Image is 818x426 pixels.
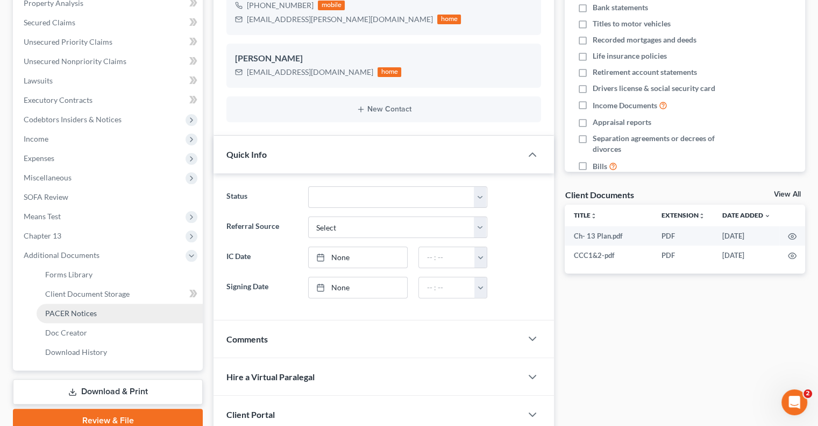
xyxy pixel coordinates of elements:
[309,247,408,268] a: None
[235,52,532,65] div: [PERSON_NAME]
[699,213,705,219] i: unfold_more
[593,67,697,78] span: Retirement account statements
[24,37,112,46] span: Unsecured Priority Claims
[15,71,203,90] a: Lawsuits
[565,246,653,265] td: CCC1&2-pdf
[24,18,75,27] span: Secured Claims
[593,117,651,128] span: Appraisal reports
[37,323,203,343] a: Doc Creator
[653,226,714,246] td: PDF
[226,409,275,420] span: Client Portal
[774,191,801,198] a: View All
[45,328,87,337] span: Doc Creator
[24,57,126,66] span: Unsecured Nonpriority Claims
[226,372,315,382] span: Hire a Virtual Paralegal
[247,67,373,78] div: [EMAIL_ADDRESS][DOMAIN_NAME]
[37,284,203,304] a: Client Document Storage
[419,277,475,298] input: -- : --
[593,34,696,45] span: Recorded mortgages and deeds
[221,186,302,208] label: Status
[593,18,671,29] span: Titles to motor vehicles
[15,52,203,71] a: Unsecured Nonpriority Claims
[221,217,302,238] label: Referral Source
[565,226,653,246] td: Ch- 13 Plan.pdf
[714,226,779,246] td: [DATE]
[221,277,302,298] label: Signing Date
[722,211,771,219] a: Date Added expand_more
[37,304,203,323] a: PACER Notices
[24,173,72,182] span: Miscellaneous
[226,334,268,344] span: Comments
[661,211,705,219] a: Extensionunfold_more
[419,247,475,268] input: -- : --
[15,13,203,32] a: Secured Claims
[803,389,812,398] span: 2
[221,247,302,268] label: IC Date
[24,95,93,104] span: Executory Contracts
[590,213,596,219] i: unfold_more
[24,76,53,85] span: Lawsuits
[15,90,203,110] a: Executory Contracts
[24,212,61,221] span: Means Test
[24,250,99,260] span: Additional Documents
[37,265,203,284] a: Forms Library
[593,83,715,94] span: Drivers license & social security card
[24,153,54,163] span: Expenses
[573,211,596,219] a: Titleunfold_more
[15,187,203,207] a: SOFA Review
[24,115,122,124] span: Codebtors Insiders & Notices
[235,105,532,114] button: New Contact
[781,389,807,415] iframe: Intercom live chat
[593,2,648,13] span: Bank statements
[593,51,667,61] span: Life insurance policies
[593,161,607,172] span: Bills
[45,347,107,357] span: Download History
[37,343,203,362] a: Download History
[45,270,93,279] span: Forms Library
[593,100,657,111] span: Income Documents
[24,192,68,201] span: SOFA Review
[24,134,48,143] span: Income
[653,246,714,265] td: PDF
[45,289,130,298] span: Client Document Storage
[13,379,203,404] a: Download & Print
[565,189,634,200] div: Client Documents
[45,309,97,318] span: PACER Notices
[593,133,736,155] span: Separation agreements or decrees of divorces
[437,15,461,24] div: home
[318,1,345,10] div: mobile
[309,277,408,298] a: None
[15,32,203,52] a: Unsecured Priority Claims
[378,67,401,77] div: home
[24,231,61,240] span: Chapter 13
[714,246,779,265] td: [DATE]
[764,213,771,219] i: expand_more
[247,14,433,25] div: [EMAIL_ADDRESS][PERSON_NAME][DOMAIN_NAME]
[226,149,267,159] span: Quick Info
